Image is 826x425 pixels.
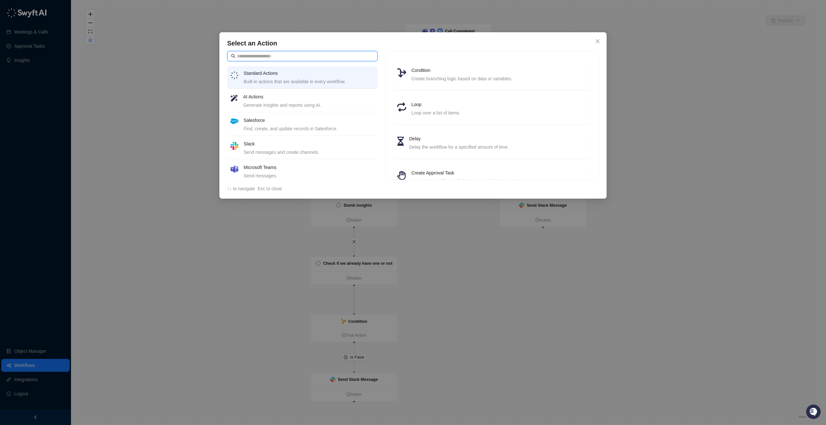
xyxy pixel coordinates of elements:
[230,142,238,150] img: slack-Cn3INd-T.png
[409,143,587,151] div: Delay the workflow for a specified amount of time.
[244,78,374,85] div: Built-in actions that are available in every workflow.
[411,178,587,185] div: Pause the workflow until data is manually reviewed.
[110,60,117,68] button: Start new chat
[231,54,236,58] span: search
[64,106,78,111] span: Pylon
[6,36,117,46] h2: How can we help?
[411,67,587,74] h4: Condition
[35,90,50,97] span: Status
[244,140,374,147] h4: Slack
[244,172,374,179] div: Send messages.
[29,91,34,96] div: 📶
[230,71,238,79] img: logo-small-inverted-DW8HDUn_.png
[592,36,603,46] button: Close
[6,6,19,19] img: Swyft AI
[244,70,374,77] h4: Standard Actions
[6,26,117,36] p: Welcome 👋
[411,169,587,176] h4: Create Approval Task
[4,88,26,99] a: 📚Docs
[6,91,12,96] div: 📚
[22,65,84,70] div: We're offline, we'll be back soon
[227,186,255,191] span: ↑↓ to navigate
[409,135,587,142] h4: Delay
[26,88,52,99] a: 📶Status
[13,90,24,97] span: Docs
[227,39,599,48] h4: Select an Action
[244,164,374,171] h4: Microsoft Teams
[595,39,600,44] span: close
[244,149,374,156] div: Send messages and create channels.
[6,58,18,70] img: 5124521997842_fc6d7dfcefe973c2e489_88.png
[411,101,587,108] h4: Loop
[244,117,374,124] h4: Salesforce
[230,118,238,124] img: salesforce-ChMvK6Xa.png
[244,125,374,132] div: Find, create, and update records in Salesforce.
[243,102,374,109] div: Generate insights and reports using AI.
[805,404,823,421] iframe: Open customer support
[411,109,587,116] div: Loop over a list of items.
[45,106,78,111] a: Powered byPylon
[243,93,374,100] h4: AI Actions
[22,58,106,65] div: Start new chat
[230,165,238,173] img: microsoft-teams-BZ5xE2bQ.png
[411,75,587,82] div: Create branching logic based on data or variables.
[257,186,282,191] span: Esc to close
